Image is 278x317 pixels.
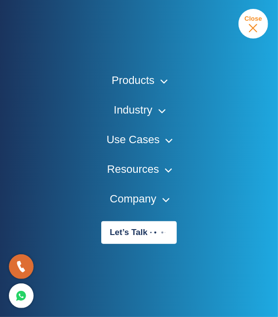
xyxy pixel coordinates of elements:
[107,132,172,147] a: Use Cases
[107,162,171,177] a: Resources
[112,73,166,88] a: Products
[110,192,168,206] a: Company
[114,103,164,118] a: Industry
[238,9,268,39] button: Toggle navigation
[101,221,177,244] a: Let’s Talk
